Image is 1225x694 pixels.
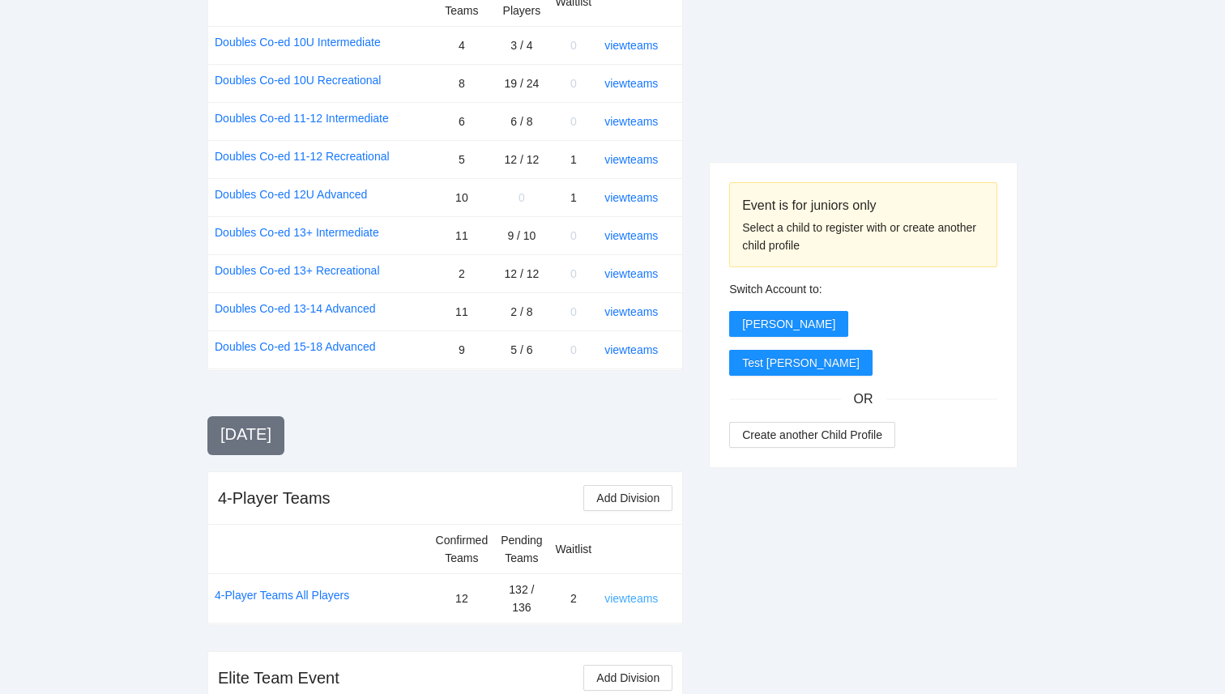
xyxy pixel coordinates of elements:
a: view teams [604,115,658,128]
button: Test [PERSON_NAME] [729,350,873,376]
td: 2 / 8 [494,292,548,330]
span: [PERSON_NAME] [742,315,835,333]
td: 5 / 6 [494,330,548,368]
td: 11 [429,292,495,330]
span: Add Division [596,669,659,687]
a: Doubles Co-ed 12U Advanced [215,185,367,203]
span: 0 [570,305,577,318]
td: 132 / 136 [494,573,548,623]
span: Test [PERSON_NAME] [742,354,860,372]
a: view teams [604,77,658,90]
div: Pending Teams [501,531,542,567]
a: view teams [604,191,658,204]
div: Switch Account to: [729,280,997,298]
a: Doubles Co-ed 10U Recreational [215,71,381,89]
span: OR [841,389,886,409]
button: Add Division [583,665,672,691]
td: 5 [429,140,495,178]
td: 12 [429,573,495,623]
td: 6 / 8 [494,102,548,140]
span: 0 [570,343,577,356]
span: 0 [570,39,577,52]
td: 12 / 12 [494,254,548,292]
td: 2 [549,573,599,623]
a: Doubles Co-ed 10U Intermediate [215,33,381,51]
span: 0 [519,191,525,204]
a: Doubles Co-ed 13+ Recreational [215,262,380,279]
td: 9 / 10 [494,216,548,254]
span: Add Division [596,489,659,507]
a: view teams [604,267,658,280]
td: 4 [429,26,495,64]
div: Waitlist [556,540,592,558]
td: 11 [429,216,495,254]
a: Doubles Co-ed 11-12 Recreational [215,147,390,165]
div: Select a child to register with or create another child profile [742,219,984,254]
span: Create another Child Profile [742,426,882,444]
button: Create another Child Profile [729,422,895,448]
a: Doubles Co-ed 11-12 Intermediate [215,109,389,127]
a: view teams [604,305,658,318]
td: 1 [549,178,599,216]
div: Confirmed Teams [436,531,489,567]
td: 6 [429,102,495,140]
span: 0 [570,229,577,242]
a: view teams [604,592,658,605]
span: 0 [570,77,577,90]
td: 9 [429,330,495,368]
a: Doubles Co-ed 13+ Intermediate [215,224,379,241]
td: 12 / 12 [494,140,548,178]
a: view teams [604,153,658,166]
td: 2 [429,254,495,292]
div: Event is for juniors only [742,195,984,215]
td: 8 [429,64,495,102]
a: 4-Player Teams All Players [215,586,349,604]
td: 1 [549,140,599,178]
a: Doubles Co-ed 13-14 Advanced [215,300,375,317]
span: [DATE] [220,425,271,443]
a: view teams [604,39,658,52]
span: 0 [570,267,577,280]
a: view teams [604,229,658,242]
div: 4-Player Teams [218,487,331,509]
td: 10 [429,178,495,216]
button: [PERSON_NAME] [729,311,848,337]
a: view teams [604,343,658,356]
td: 3 / 4 [494,26,548,64]
td: 19 / 24 [494,64,548,102]
div: Elite Team Event [218,666,339,689]
button: Add Division [583,485,672,511]
span: 0 [570,115,577,128]
a: Doubles Co-ed 15-18 Advanced [215,338,375,356]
